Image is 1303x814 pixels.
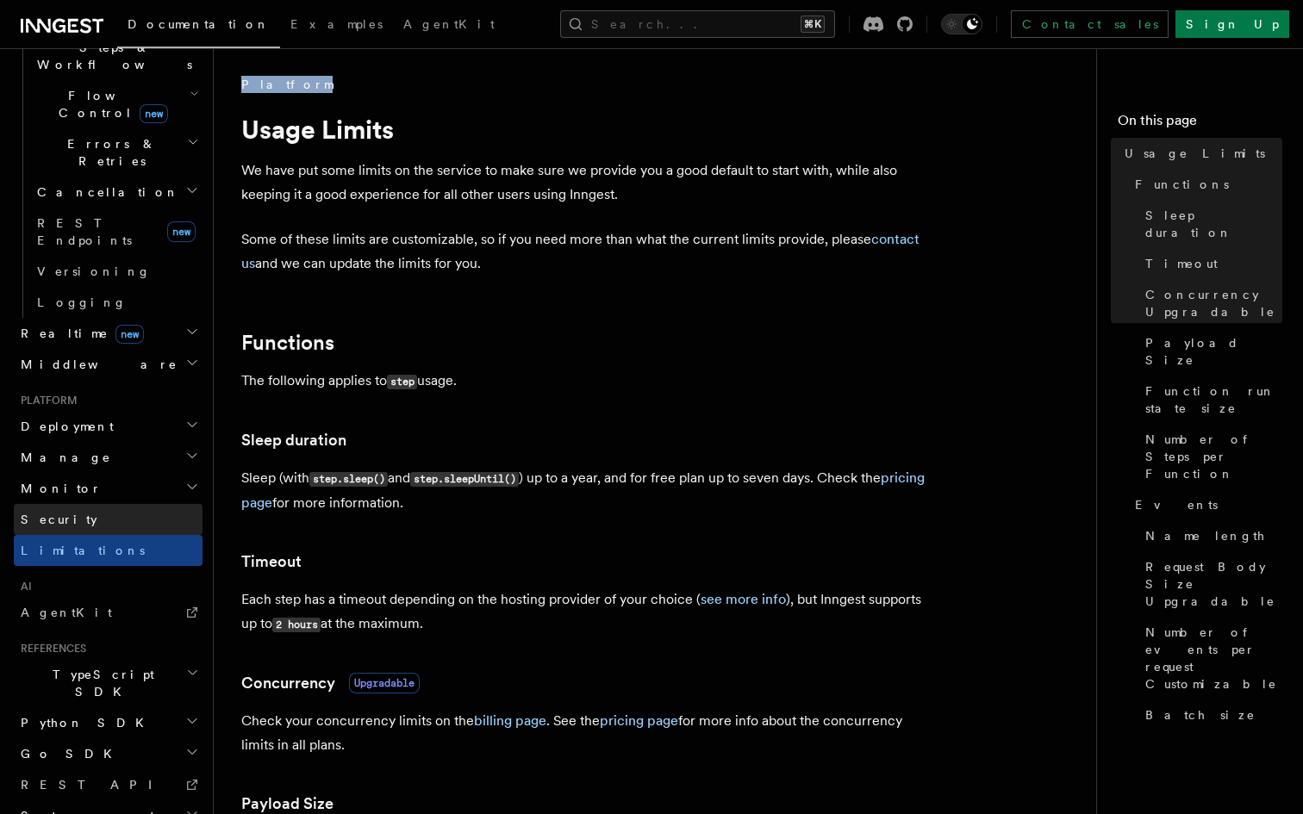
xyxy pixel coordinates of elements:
[1138,248,1282,279] a: Timeout
[280,5,393,47] a: Examples
[1125,145,1265,162] span: Usage Limits
[14,442,203,473] button: Manage
[14,356,178,373] span: Middleware
[30,183,179,201] span: Cancellation
[14,745,122,762] span: Go SDK
[1138,376,1282,424] a: Function run state size
[309,472,388,487] code: step.sleep()
[1145,286,1282,320] span: Concurrency Upgradable
[14,480,102,497] span: Monitor
[14,580,32,593] span: AI
[1128,489,1282,520] a: Events
[1138,200,1282,248] a: Sleep duration
[128,17,270,31] span: Documentation
[1011,10,1169,38] a: Contact sales
[1145,255,1218,272] span: Timeout
[30,256,203,287] a: Versioning
[30,80,203,128] button: Flow Controlnew
[14,318,203,349] button: Realtimenew
[393,5,505,47] a: AgentKit
[1135,176,1229,193] span: Functions
[14,666,186,700] span: TypeScript SDK
[701,591,786,607] a: see more info
[14,504,203,535] a: Security
[1145,382,1282,417] span: Function run state size
[21,513,97,526] span: Security
[941,14,982,34] button: Toggle dark mode
[1118,138,1282,169] a: Usage Limits
[1138,617,1282,699] a: Number of events per request Customizable
[1138,279,1282,327] a: Concurrency Upgradable
[349,673,420,693] span: Upgradable
[1138,327,1282,376] a: Payload Size
[21,606,112,619] span: AgentKit
[1145,527,1266,544] span: Name length
[241,709,931,757] p: Check your concurrency limits on the . See the for more info about the concurrency limits in all ...
[30,39,192,73] span: Steps & Workflows
[14,642,86,656] span: References
[801,16,825,33] kbd: ⌘K
[1128,169,1282,200] a: Functions
[30,135,187,170] span: Errors & Retries
[1175,10,1289,38] a: Sign Up
[14,738,203,769] button: Go SDK
[1145,431,1282,482] span: Number of Steps per Function
[115,325,144,344] span: new
[410,472,519,487] code: step.sleepUntil()
[117,5,280,48] a: Documentation
[167,221,196,242] span: new
[241,227,931,276] p: Some of these limits are customizable, so if you need more than what the current limits provide, ...
[14,769,203,800] a: REST API
[1138,551,1282,617] a: Request Body Size Upgradable
[387,375,417,389] code: step
[1138,520,1282,551] a: Name length
[14,325,144,342] span: Realtime
[37,295,127,309] span: Logging
[14,535,203,566] a: Limitations
[30,208,203,256] a: REST Endpointsnew
[30,32,203,80] button: Steps & Workflows
[241,114,931,145] h1: Usage Limits
[14,418,114,435] span: Deployment
[14,659,203,707] button: TypeScript SDK
[241,369,931,394] p: The following applies to usage.
[241,158,931,207] p: We have put some limits on the service to make sure we provide you a good default to start with, ...
[241,76,333,93] span: Platform
[30,128,203,177] button: Errors & Retries
[14,411,203,442] button: Deployment
[272,618,321,632] code: 2 hours
[14,707,203,738] button: Python SDK
[560,10,835,38] button: Search...⌘K
[1145,207,1282,241] span: Sleep duration
[1135,496,1218,513] span: Events
[21,778,167,792] span: REST API
[14,1,203,318] div: Inngest Functions
[14,714,154,731] span: Python SDK
[474,712,546,729] a: billing page
[241,466,931,515] p: Sleep (with and ) up to a year, and for free plan up to seven days. Check the for more information.
[600,712,678,729] a: pricing page
[290,17,383,31] span: Examples
[241,587,931,637] p: Each step has a timeout depending on the hosting provider of your choice ( ), but Inngest support...
[14,449,111,466] span: Manage
[21,544,145,557] span: Limitations
[140,104,168,123] span: new
[1138,424,1282,489] a: Number of Steps per Function
[1138,699,1282,730] a: Batch size
[14,473,203,504] button: Monitor
[30,87,190,121] span: Flow Control
[1145,558,1282,610] span: Request Body Size Upgradable
[241,671,420,695] a: ConcurrencyUpgradable
[30,287,203,318] a: Logging
[241,550,302,574] a: Timeout
[14,597,203,628] a: AgentKit
[37,264,151,278] span: Versioning
[1145,334,1282,369] span: Payload Size
[14,349,203,380] button: Middleware
[37,216,132,247] span: REST Endpoints
[403,17,495,31] span: AgentKit
[1145,706,1256,724] span: Batch size
[241,428,346,452] a: Sleep duration
[1145,624,1282,693] span: Number of events per request Customizable
[30,177,203,208] button: Cancellation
